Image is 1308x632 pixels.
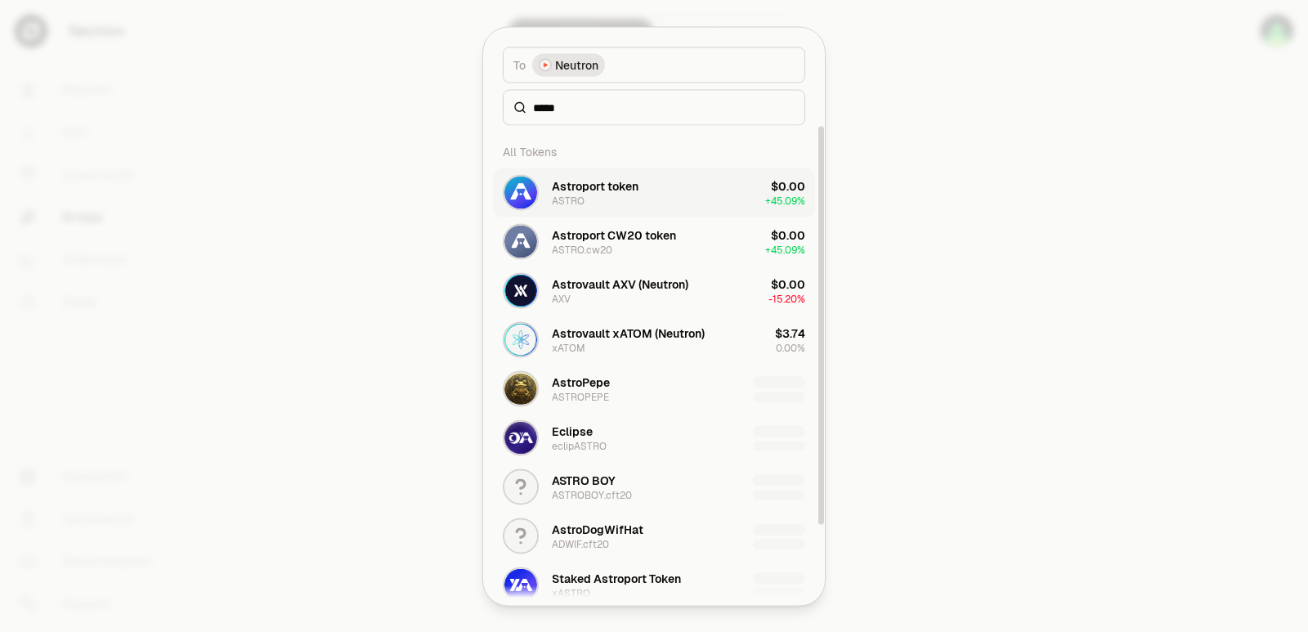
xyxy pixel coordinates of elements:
[493,511,815,560] button: AstroDogWifHatADWIF.cft20
[552,586,590,599] div: xASTRO
[552,488,632,501] div: ASTROBOY.cft20
[552,177,638,194] div: Astroport token
[552,374,610,390] div: AstroPepe
[768,292,805,305] span: -15.20%
[493,135,815,168] div: All Tokens
[555,56,598,73] span: Neutron
[776,341,805,354] span: 0.00%
[771,276,805,292] div: $0.00
[504,323,537,356] img: xATOM Logo
[552,226,676,243] div: Astroport CW20 token
[493,168,815,217] button: ASTRO LogoAstroport tokenASTRO$0.00+45.09%
[552,537,609,550] div: ADWIF.cft20
[504,568,537,601] img: xASTRO Logo
[552,521,643,537] div: AstroDogWifHat
[493,413,815,462] button: eclipASTRO LogoEclipseeclipASTRO
[493,315,815,364] button: xATOM LogoAstrovault xATOM (Neutron)xATOM$3.740.00%
[765,194,805,207] span: + 45.09%
[493,217,815,266] button: ASTRO.cw20 LogoAstroport CW20 tokenASTRO.cw20$0.00+45.09%
[552,439,607,452] div: eclipASTRO
[540,60,550,69] img: Neutron Logo
[493,560,815,609] button: xASTRO LogoStaked Astroport TokenxASTRO
[503,47,805,83] button: ToNeutron LogoNeutron
[552,194,585,207] div: ASTRO
[504,225,537,258] img: ASTRO.cw20 Logo
[552,325,705,341] div: Astrovault xATOM (Neutron)
[765,243,805,256] span: + 45.09%
[493,266,815,315] button: AXV LogoAstrovault AXV (Neutron)AXV$0.00-15.20%
[552,570,681,586] div: Staked Astroport Token
[771,226,805,243] div: $0.00
[552,423,593,439] div: Eclipse
[504,274,537,307] img: AXV Logo
[552,243,612,256] div: ASTRO.cw20
[775,325,805,341] div: $3.74
[504,372,537,405] img: ASTROPEPE Logo
[493,462,815,511] button: ASTRO BOYASTROBOY.cft20
[513,56,526,73] span: To
[552,472,616,488] div: ASTRO BOY
[552,276,688,292] div: Astrovault AXV (Neutron)
[504,421,537,454] img: eclipASTRO Logo
[552,292,571,305] div: AXV
[504,176,537,208] img: ASTRO Logo
[552,390,609,403] div: ASTROPEPE
[552,341,585,354] div: xATOM
[771,177,805,194] div: $0.00
[493,364,815,413] button: ASTROPEPE LogoAstroPepeASTROPEPE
